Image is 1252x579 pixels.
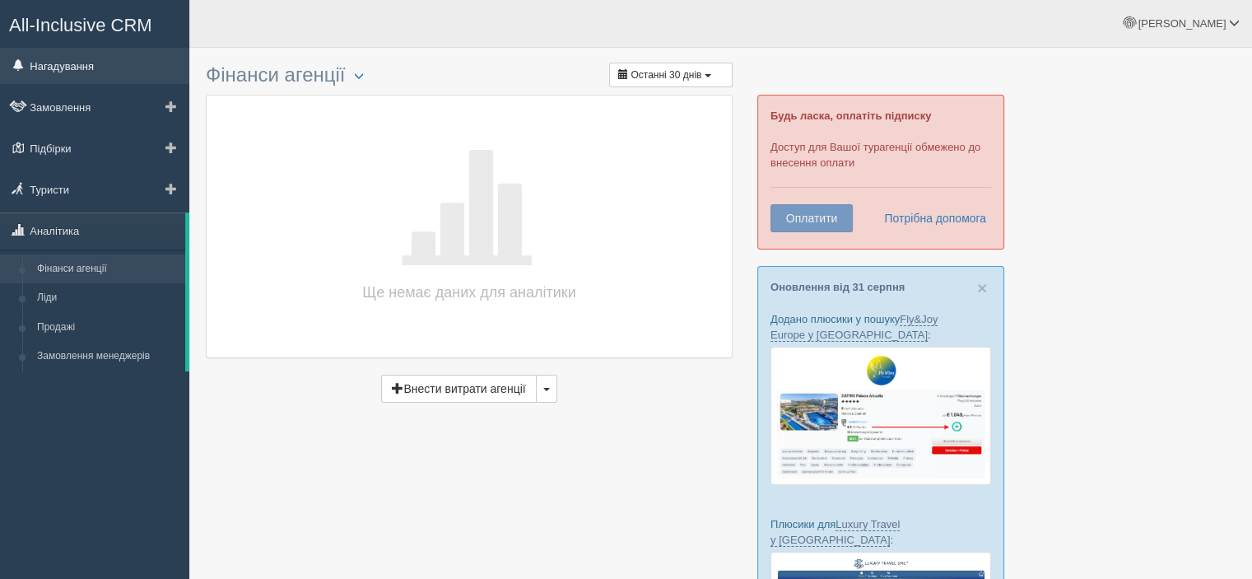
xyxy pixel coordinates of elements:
[1138,17,1226,30] span: [PERSON_NAME]
[381,375,536,403] button: Внести витрати агенції
[30,254,185,284] a: Фінанси агенції
[977,279,987,297] button: Close
[873,204,987,232] a: Потрібна допомога
[1,1,188,46] a: All-Inclusive CRM
[770,518,900,547] a: Luxury Travel у [GEOGRAPHIC_DATA]
[30,283,185,313] a: Ліди
[770,516,991,548] p: Плюсики для :
[609,63,733,87] button: Останні 30 днів
[30,342,185,371] a: Замовлення менеджерів
[770,347,991,485] img: fly-joy-de-proposal-crm-for-travel-agency.png
[30,313,185,343] a: Продажі
[770,110,931,122] b: Будь ласка, оплатіть підписку
[206,64,733,86] h3: Фінанси агенції
[757,95,1004,250] div: Доступ для Вашої турагенції обмежено до внесення оплати
[631,69,701,81] span: Останні 30 днів
[977,278,987,297] span: ×
[770,281,905,293] a: Оновлення від 31 серпня
[9,15,152,35] span: All-Inclusive CRM
[770,311,991,343] p: Додано плюсики у пошуку :
[770,313,938,342] a: Fly&Joy Europe у [GEOGRAPHIC_DATA]
[346,281,593,304] h4: Ще немає даних для аналітики
[770,204,853,232] button: Оплатити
